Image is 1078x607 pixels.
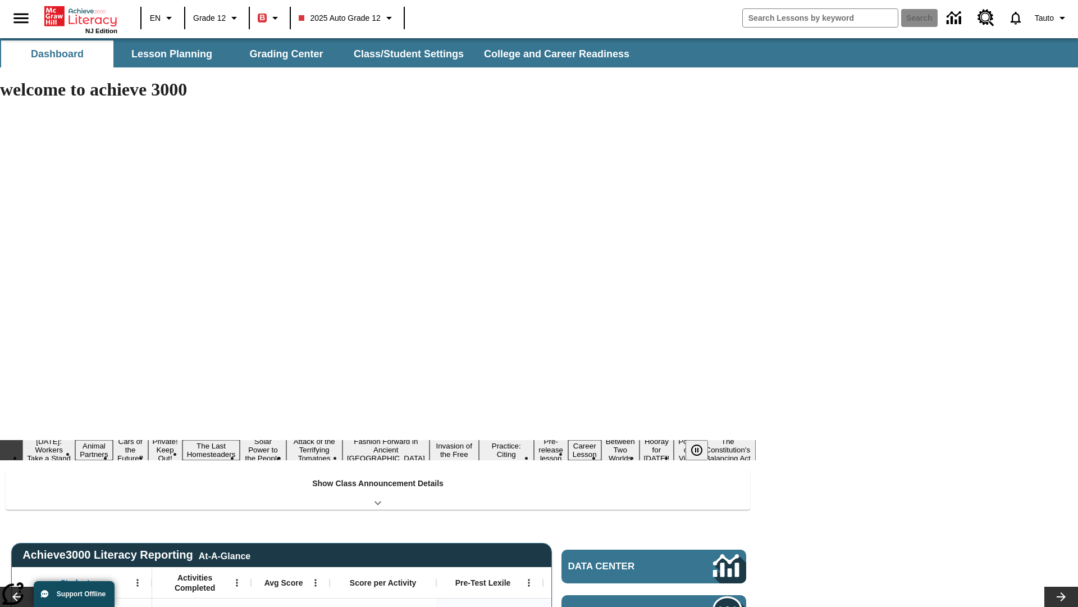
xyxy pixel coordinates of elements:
[601,436,640,464] button: Slide 13 Between Two Worlds
[1035,12,1054,24] span: Tauto
[299,12,380,24] span: 2025 Auto Grade 12
[743,9,898,27] input: search field
[34,581,115,607] button: Support Offline
[294,8,400,28] button: Class: 2025 Auto Grade 12, Select your class
[116,40,228,67] button: Lesson Planning
[350,578,417,588] span: Score per Activity
[312,478,444,490] p: Show Class Announcement Details
[307,574,324,591] button: Open Menu
[940,3,971,34] a: Data Center
[1001,3,1030,33] a: Notifications
[189,8,245,28] button: Grade: Grade 12, Select a grade
[971,3,1001,33] a: Resource Center, Will open in new tab
[22,436,75,464] button: Slide 1 Labor Day: Workers Take a Stand
[640,436,674,464] button: Slide 14 Hooray for Constitution Day!
[520,574,537,591] button: Open Menu
[158,573,232,593] span: Activities Completed
[686,440,719,460] div: Pause
[264,578,303,588] span: Avg Score
[6,471,750,510] div: Show Class Announcement Details
[148,436,182,464] button: Slide 4 Private! Keep Out!
[229,574,245,591] button: Open Menu
[1044,587,1078,607] button: Lesson carousel, Next
[182,440,240,460] button: Slide 5 The Last Homesteaders
[686,440,708,460] button: Pause
[568,561,674,572] span: Data Center
[44,5,117,28] a: Home
[534,436,568,464] button: Slide 11 Pre-release lesson
[561,550,746,583] a: Data Center
[230,40,342,67] button: Grading Center
[240,436,286,464] button: Slide 6 Solar Power to the People
[253,8,286,28] button: Boost Class color is red. Change class color
[129,574,146,591] button: Open Menu
[22,549,250,561] span: Achieve3000 Literacy Reporting
[150,12,161,24] span: EN
[259,11,265,25] span: B
[345,40,473,67] button: Class/Student Settings
[286,436,342,464] button: Slide 7 Attack of the Terrifying Tomatoes
[57,590,106,598] span: Support Offline
[1030,8,1074,28] button: Profile/Settings
[674,436,700,464] button: Slide 15 Point of View
[193,12,226,24] span: Grade 12
[479,432,534,469] button: Slide 10 Mixed Practice: Citing Evidence
[568,440,601,460] button: Slide 12 Career Lesson
[44,4,117,34] div: Home
[145,8,181,28] button: Language: EN, Select a language
[430,432,479,469] button: Slide 9 The Invasion of the Free CD
[455,578,511,588] span: Pre-Test Lexile
[4,2,38,35] button: Open side menu
[61,578,90,588] span: Student
[75,440,112,460] button: Slide 2 Animal Partners
[700,436,756,464] button: Slide 16 The Constitution's Balancing Act
[85,28,117,34] span: NJ Edition
[199,549,250,561] div: At-A-Glance
[1,40,113,67] button: Dashboard
[475,40,638,67] button: College and Career Readiness
[113,436,148,464] button: Slide 3 Cars of the Future?
[342,436,430,464] button: Slide 8 Fashion Forward in Ancient Rome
